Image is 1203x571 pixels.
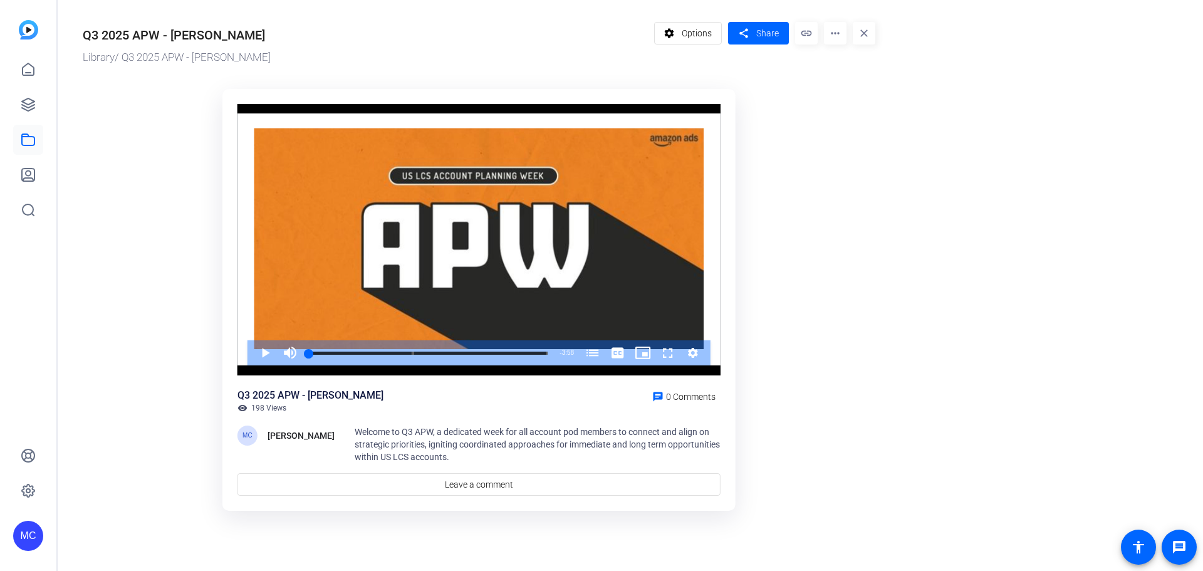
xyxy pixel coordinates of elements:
span: 198 Views [251,403,286,413]
button: Options [654,22,722,45]
span: Options [682,21,712,45]
mat-icon: settings [662,21,677,45]
button: Captions [605,340,630,365]
button: Play [253,340,278,365]
button: Share [728,22,789,45]
div: Q3 2025 APW - [PERSON_NAME] [83,26,265,45]
mat-icon: more_horiz [824,22,846,45]
div: MC [237,426,258,446]
mat-icon: close [853,22,875,45]
mat-icon: accessibility [1131,540,1146,555]
div: / Q3 2025 APW - [PERSON_NAME] [83,50,648,66]
span: Welcome to Q3 APW, a dedicated week for all account pod members to connect and align on strategic... [355,427,720,462]
span: Share [756,27,779,40]
div: Q3 2025 APW - [PERSON_NAME] [237,388,383,403]
mat-icon: visibility [237,403,247,413]
mat-icon: link [795,22,818,45]
span: Leave a comment [445,478,513,491]
mat-icon: share [736,25,751,42]
mat-icon: message [1172,540,1187,555]
a: Leave a comment [237,473,721,496]
div: Video Player [237,104,721,376]
button: Mute [278,340,303,365]
span: 0 Comments [666,392,716,402]
div: MC [13,521,43,551]
a: Library [83,51,115,63]
span: 3:58 [562,349,574,356]
img: blue-gradient.svg [19,20,38,39]
div: Progress Bar [309,352,548,355]
a: 0 Comments [647,388,721,403]
div: [PERSON_NAME] [268,428,335,443]
mat-icon: chat [652,391,664,402]
button: Picture-in-Picture [630,340,655,365]
button: Chapters [580,340,605,365]
span: - [560,349,561,356]
button: Fullscreen [655,340,680,365]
